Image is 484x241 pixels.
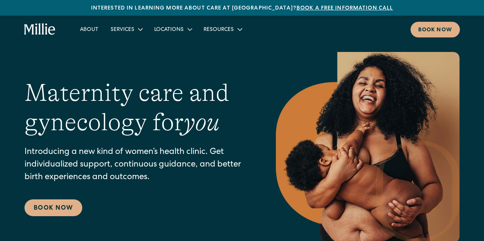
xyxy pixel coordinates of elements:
[411,22,460,37] a: Book now
[24,199,82,216] a: Book Now
[104,23,148,36] div: Services
[154,26,184,34] div: Locations
[74,23,104,36] a: About
[111,26,134,34] div: Services
[24,78,245,137] h1: Maternity care and gynecology for
[297,6,393,11] a: Book a free information call
[24,146,245,184] p: Introducing a new kind of women’s health clinic. Get individualized support, continuous guidance,...
[148,23,197,36] div: Locations
[204,26,234,34] div: Resources
[184,108,220,136] em: you
[197,23,248,36] div: Resources
[24,23,55,36] a: home
[418,26,452,34] div: Book now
